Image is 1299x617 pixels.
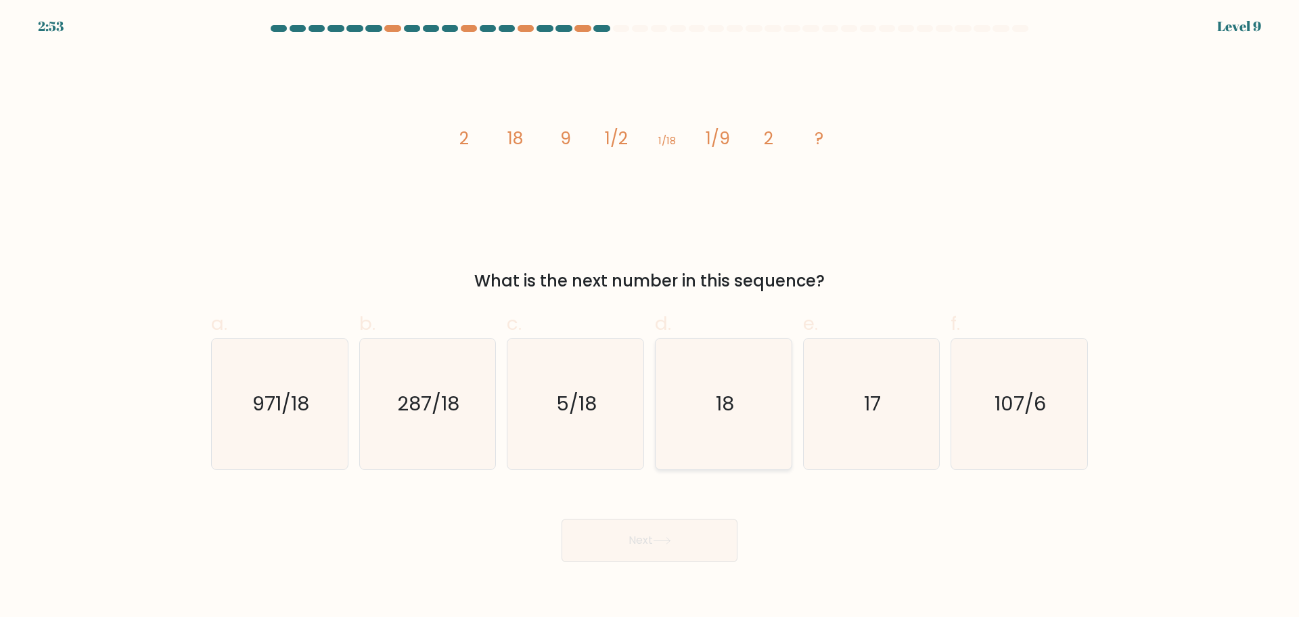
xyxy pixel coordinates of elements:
text: 971/18 [252,390,309,417]
tspan: 18 [507,127,523,150]
div: Level 9 [1217,16,1261,37]
text: 5/18 [557,390,597,417]
text: 18 [716,390,734,417]
tspan: 9 [560,127,571,150]
span: f. [951,310,960,337]
tspan: 2 [459,127,469,150]
span: c. [507,310,522,337]
span: b. [359,310,375,337]
div: What is the next number in this sequence? [219,269,1080,293]
tspan: 2 [764,127,773,150]
span: d. [655,310,671,337]
span: a. [211,310,227,337]
text: 17 [864,390,881,417]
tspan: 1/2 [605,127,628,150]
text: 107/6 [995,390,1047,417]
tspan: ? [815,127,824,150]
tspan: 1/18 [658,133,676,148]
text: 287/18 [398,390,460,417]
tspan: 1/9 [706,127,730,150]
div: 2:53 [38,16,64,37]
span: e. [803,310,818,337]
button: Next [562,519,737,562]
